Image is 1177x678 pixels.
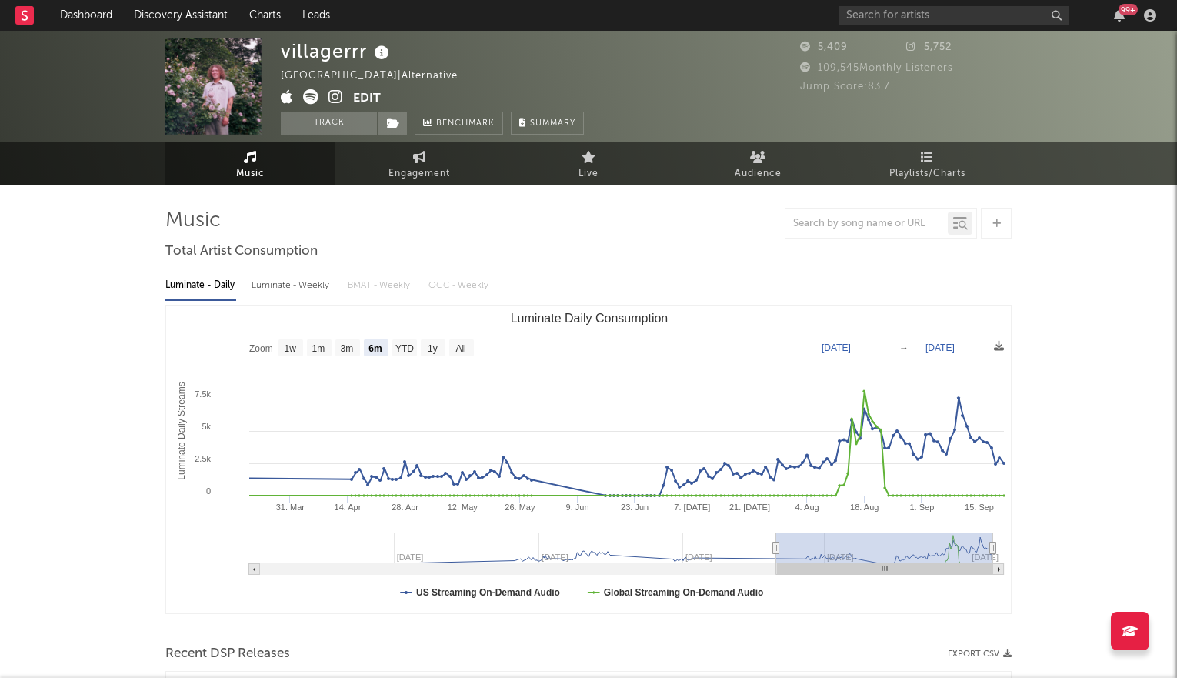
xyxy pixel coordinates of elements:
[436,115,495,133] span: Benchmark
[511,312,669,325] text: Luminate Daily Consumption
[202,422,211,431] text: 5k
[842,142,1012,185] a: Playlists/Charts
[906,42,952,52] span: 5,752
[249,343,273,354] text: Zoom
[195,389,211,399] text: 7.5k
[416,587,560,598] text: US Streaming On-Demand Audio
[455,343,465,354] text: All
[505,503,535,512] text: 26. May
[335,142,504,185] a: Engagement
[252,272,332,299] div: Luminate - Weekly
[909,503,934,512] text: 1. Sep
[621,503,649,512] text: 23. Jun
[353,89,381,109] button: Edit
[839,6,1069,25] input: Search for artists
[889,165,965,183] span: Playlists/Charts
[800,82,890,92] span: Jump Score: 83.7
[281,67,475,85] div: [GEOGRAPHIC_DATA] | Alternative
[335,503,362,512] text: 14. Apr
[281,38,393,64] div: villagerrr
[368,343,382,354] text: 6m
[1119,4,1138,15] div: 99 +
[276,503,305,512] text: 31. Mar
[604,587,764,598] text: Global Streaming On-Demand Audio
[428,343,438,354] text: 1y
[729,503,770,512] text: 21. [DATE]
[392,503,418,512] text: 28. Apr
[166,306,1012,613] svg: Luminate Daily Consumption
[899,342,909,353] text: →
[504,142,673,185] a: Live
[673,142,842,185] a: Audience
[281,112,377,135] button: Track
[511,112,584,135] button: Summary
[822,342,851,353] text: [DATE]
[415,112,503,135] a: Benchmark
[165,142,335,185] a: Music
[165,242,318,261] span: Total Artist Consumption
[925,342,955,353] text: [DATE]
[448,503,478,512] text: 12. May
[176,382,187,479] text: Luminate Daily Streams
[735,165,782,183] span: Audience
[530,119,575,128] span: Summary
[312,343,325,354] text: 1m
[850,503,879,512] text: 18. Aug
[948,650,1012,659] button: Export CSV
[800,63,953,73] span: 109,545 Monthly Listeners
[578,165,599,183] span: Live
[972,553,999,562] text: [DATE]
[206,486,211,496] text: 0
[785,218,948,230] input: Search by song name or URL
[566,503,589,512] text: 9. Jun
[341,343,354,354] text: 3m
[395,343,414,354] text: YTD
[795,503,819,512] text: 4. Aug
[165,645,290,663] span: Recent DSP Releases
[165,272,236,299] div: Luminate - Daily
[965,503,994,512] text: 15. Sep
[800,42,848,52] span: 5,409
[195,454,211,463] text: 2.5k
[388,165,450,183] span: Engagement
[236,165,265,183] span: Music
[285,343,297,354] text: 1w
[674,503,710,512] text: 7. [DATE]
[1114,9,1125,22] button: 99+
